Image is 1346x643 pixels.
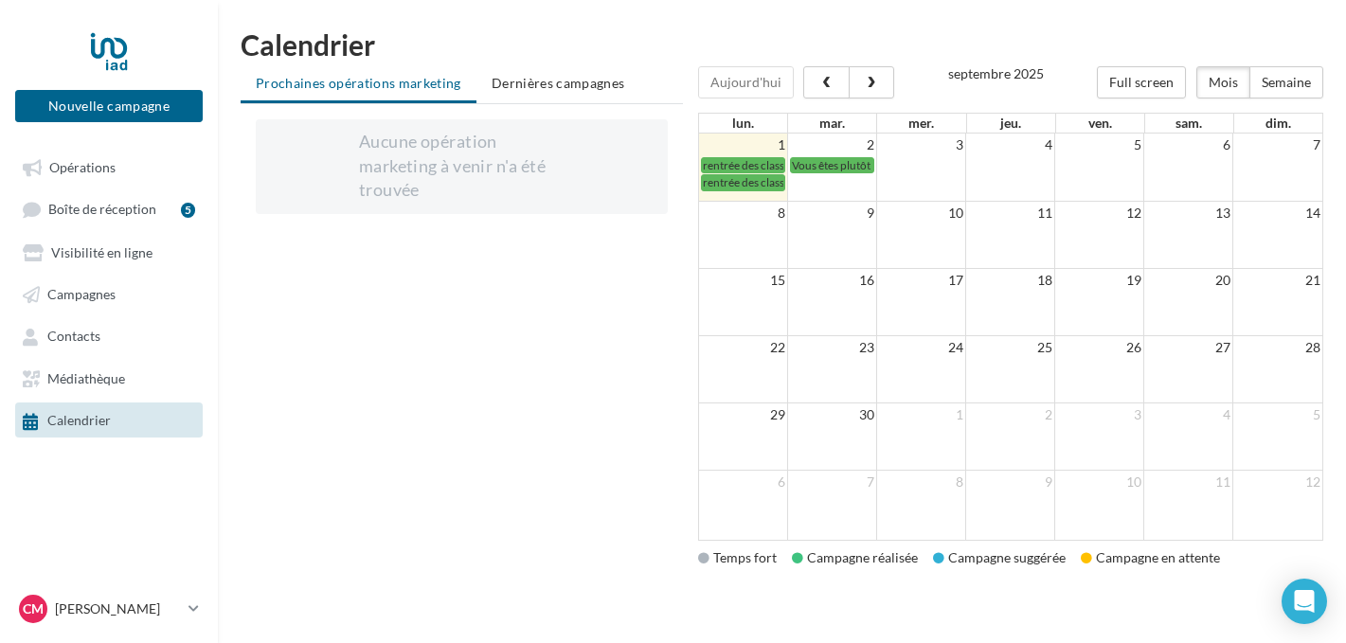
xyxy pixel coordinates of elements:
button: Semaine [1249,66,1323,98]
a: rentrée des classes (mère) [701,174,786,190]
td: 16 [788,269,877,293]
td: 5 [1233,403,1322,427]
td: 27 [1144,336,1233,360]
td: 7 [788,471,877,494]
td: 25 [966,336,1055,360]
span: Campagnes [47,286,116,302]
a: rentrée des classes (mère) [701,157,786,173]
a: Visibilité en ligne [11,235,206,269]
div: Campagne en attente [1081,548,1220,567]
td: 9 [966,471,1055,494]
h2: septembre 2025 [948,66,1044,80]
td: 3 [877,134,966,156]
div: Aucune opération marketing à venir n'a été trouvée [359,130,565,203]
a: Médiathèque [11,361,206,395]
span: rentrée des classes (mère) [703,158,830,172]
button: Aujourd'hui [698,66,794,98]
td: 30 [788,403,877,427]
span: Calendrier [47,413,111,429]
td: 6 [1144,134,1233,156]
td: 20 [1144,269,1233,293]
th: mar. [788,114,877,133]
a: Vous êtes plutôt ? [790,157,874,173]
span: Prochaines opérations marketing [256,75,461,91]
a: CM [PERSON_NAME] [15,591,203,627]
td: 23 [788,336,877,360]
td: 18 [966,269,1055,293]
th: sam. [1144,114,1233,133]
td: 14 [1233,202,1322,225]
td: 1 [699,134,788,156]
td: 9 [788,202,877,225]
a: Campagnes [11,277,206,311]
td: 1 [877,403,966,427]
a: Opérations [11,150,206,184]
span: Contacts [47,329,100,345]
button: Mois [1196,66,1250,98]
div: Campagne réalisée [792,548,918,567]
td: 29 [699,403,788,427]
td: 10 [1055,471,1144,494]
td: 4 [1144,403,1233,427]
td: 4 [966,134,1055,156]
span: CM [23,599,44,618]
td: 7 [1233,134,1322,156]
td: 24 [877,336,966,360]
td: 10 [877,202,966,225]
div: Temps fort [698,548,777,567]
td: 11 [966,202,1055,225]
div: 5 [181,203,195,218]
span: Boîte de réception [48,202,156,218]
p: [PERSON_NAME] [55,599,181,618]
span: Visibilité en ligne [51,244,153,260]
td: 3 [1055,403,1144,427]
button: Full screen [1097,66,1186,98]
span: Médiathèque [47,370,125,386]
th: dim. [1233,114,1322,133]
div: Open Intercom Messenger [1282,579,1327,624]
td: 19 [1055,269,1144,293]
td: 21 [1233,269,1322,293]
div: Campagne suggérée [933,548,1066,567]
th: mer. [877,114,966,133]
span: rentrée des classes (mère) [703,175,830,189]
td: 2 [788,134,877,156]
a: Contacts [11,318,206,352]
td: 6 [699,471,788,494]
a: Boîte de réception5 [11,191,206,226]
a: Calendrier [11,402,206,437]
button: Nouvelle campagne [15,90,203,122]
td: 26 [1055,336,1144,360]
h1: Calendrier [241,30,1323,59]
th: jeu. [966,114,1055,133]
td: 17 [877,269,966,293]
td: 12 [1233,471,1322,494]
td: 12 [1055,202,1144,225]
td: 8 [877,471,966,494]
td: 8 [699,202,788,225]
span: Vous êtes plutôt ? [792,158,877,172]
td: 2 [966,403,1055,427]
span: Dernières campagnes [492,75,625,91]
td: 13 [1144,202,1233,225]
td: 15 [699,269,788,293]
th: lun. [699,114,788,133]
th: ven. [1055,114,1144,133]
td: 28 [1233,336,1322,360]
td: 11 [1144,471,1233,494]
td: 5 [1055,134,1144,156]
span: Opérations [49,159,116,175]
td: 22 [699,336,788,360]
